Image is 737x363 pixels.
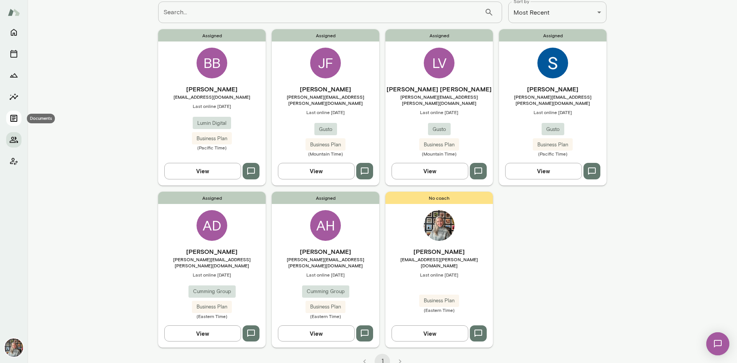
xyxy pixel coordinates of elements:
[6,89,21,104] button: Insights
[272,29,379,41] span: Assigned
[158,94,266,100] span: [EMAIL_ADDRESS][DOMAIN_NAME]
[6,111,21,126] button: Documents
[306,303,345,311] span: Business Plan
[419,297,459,305] span: Business Plan
[533,141,573,149] span: Business Plan
[158,313,266,319] span: (Eastern Time)
[192,135,232,143] span: Business Plan
[310,48,341,78] div: JF
[314,126,337,133] span: Gusto
[385,256,493,269] span: [EMAIL_ADDRESS][PERSON_NAME][DOMAIN_NAME]
[499,94,606,106] span: [PERSON_NAME][EMAIL_ADDRESS][PERSON_NAME][DOMAIN_NAME]
[385,151,493,157] span: (Mountain Time)
[158,29,266,41] span: Assigned
[392,163,468,179] button: View
[385,109,493,115] span: Last online [DATE]
[385,192,493,204] span: No coach
[158,103,266,109] span: Last online [DATE]
[164,325,241,341] button: View
[385,94,493,106] span: [PERSON_NAME][EMAIL_ADDRESS][PERSON_NAME][DOMAIN_NAME]
[158,192,266,204] span: Assigned
[385,307,493,313] span: (Eastern Time)
[428,126,451,133] span: Gusto
[6,68,21,83] button: Growth Plan
[6,46,21,61] button: Sessions
[419,141,459,149] span: Business Plan
[193,119,231,127] span: Lumin Digital
[158,272,266,278] span: Last online [DATE]
[272,151,379,157] span: (Mountain Time)
[192,303,232,311] span: Business Plan
[197,48,227,78] div: BB
[272,247,379,256] h6: [PERSON_NAME]
[278,163,355,179] button: View
[385,29,493,41] span: Assigned
[272,272,379,278] span: Last online [DATE]
[537,48,568,78] img: Sandra Jirous
[164,163,241,179] button: View
[385,247,493,256] h6: [PERSON_NAME]
[158,144,266,151] span: (Pacific Time)
[27,114,55,123] div: Documents
[272,192,379,204] span: Assigned
[542,126,564,133] span: Gusto
[6,25,21,40] button: Home
[499,85,606,94] h6: [PERSON_NAME]
[272,256,379,269] span: [PERSON_NAME][EMAIL_ADDRESS][PERSON_NAME][DOMAIN_NAME]
[6,132,21,148] button: Members
[302,288,349,295] span: Cumming Group
[6,154,21,169] button: Client app
[499,29,606,41] span: Assigned
[272,94,379,106] span: [PERSON_NAME][EMAIL_ADDRESS][PERSON_NAME][DOMAIN_NAME]
[499,109,606,115] span: Last online [DATE]
[424,48,454,78] div: LV
[310,210,341,241] div: AH
[5,338,23,357] img: Tricia Maggio
[306,141,345,149] span: Business Plan
[158,256,266,269] span: [PERSON_NAME][EMAIL_ADDRESS][PERSON_NAME][DOMAIN_NAME]
[272,109,379,115] span: Last online [DATE]
[392,325,468,341] button: View
[272,313,379,319] span: (Eastern Time)
[278,325,355,341] button: View
[272,85,379,94] h6: [PERSON_NAME]
[158,247,266,256] h6: [PERSON_NAME]
[188,288,236,295] span: Cumming Group
[8,5,20,20] img: Mento
[158,85,266,94] h6: [PERSON_NAME]
[424,210,454,241] img: Tricia Maggio
[508,2,606,23] div: Most Recent
[197,210,227,241] div: AD
[385,85,493,94] h6: [PERSON_NAME] [PERSON_NAME]
[499,151,606,157] span: (Pacific Time)
[385,272,493,278] span: Last online [DATE]
[505,163,582,179] button: View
